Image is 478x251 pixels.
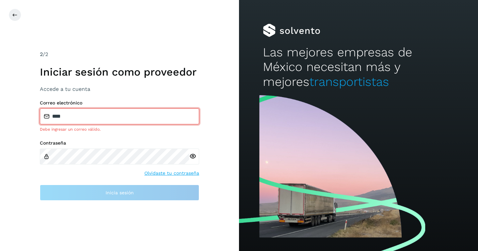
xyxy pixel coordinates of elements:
[144,170,199,177] a: Olvidaste tu contraseña
[40,86,199,92] h3: Accede a tu cuenta
[40,100,199,106] label: Correo electrónico
[309,75,389,89] span: transportistas
[40,50,199,58] div: /2
[263,45,454,89] h2: Las mejores empresas de México necesitan más y mejores
[40,66,199,78] h1: Iniciar sesión como proveedor
[40,185,199,201] button: Inicia sesión
[106,190,134,195] span: Inicia sesión
[40,140,199,146] label: Contraseña
[40,126,199,132] div: Debe ingresar un correo válido.
[40,51,43,57] span: 2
